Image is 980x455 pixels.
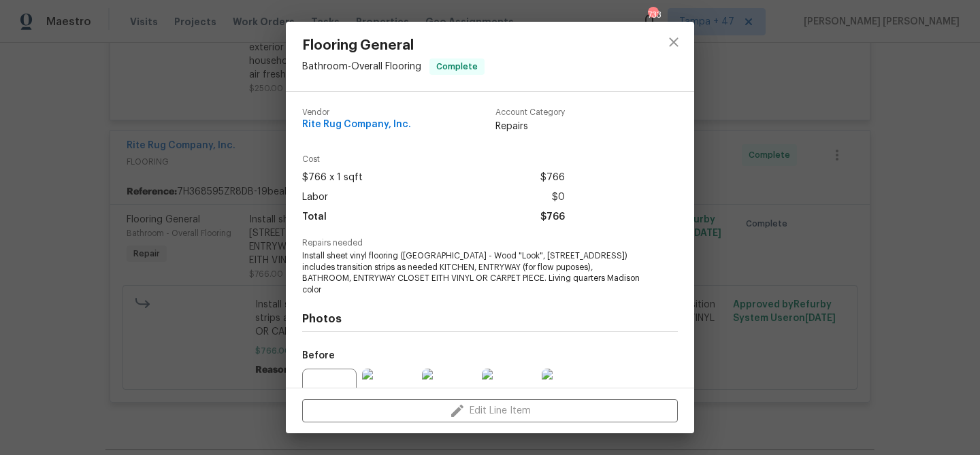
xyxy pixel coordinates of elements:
span: Rite Rug Company, Inc. [302,120,411,130]
div: 733 [648,8,657,22]
span: Total [302,207,327,227]
span: Install sheet vinyl flooring ([GEOGRAPHIC_DATA] - Wood "Look", [STREET_ADDRESS]) includes transit... [302,250,640,296]
span: Bathroom - Overall Flooring [302,62,421,71]
span: Repairs [495,120,565,133]
h5: Before [302,351,335,360]
span: $0 [552,188,565,207]
h4: Photos [302,312,678,326]
span: $766 [540,207,565,227]
span: Complete [431,60,483,73]
span: $766 x 1 sqft [302,168,363,188]
span: Repairs needed [302,239,678,248]
span: $766 [540,168,565,188]
span: Account Category [495,108,565,117]
span: Cost [302,155,565,164]
span: Vendor [302,108,411,117]
span: Labor [302,188,328,207]
span: Flooring General [302,38,485,53]
button: close [657,26,690,58]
